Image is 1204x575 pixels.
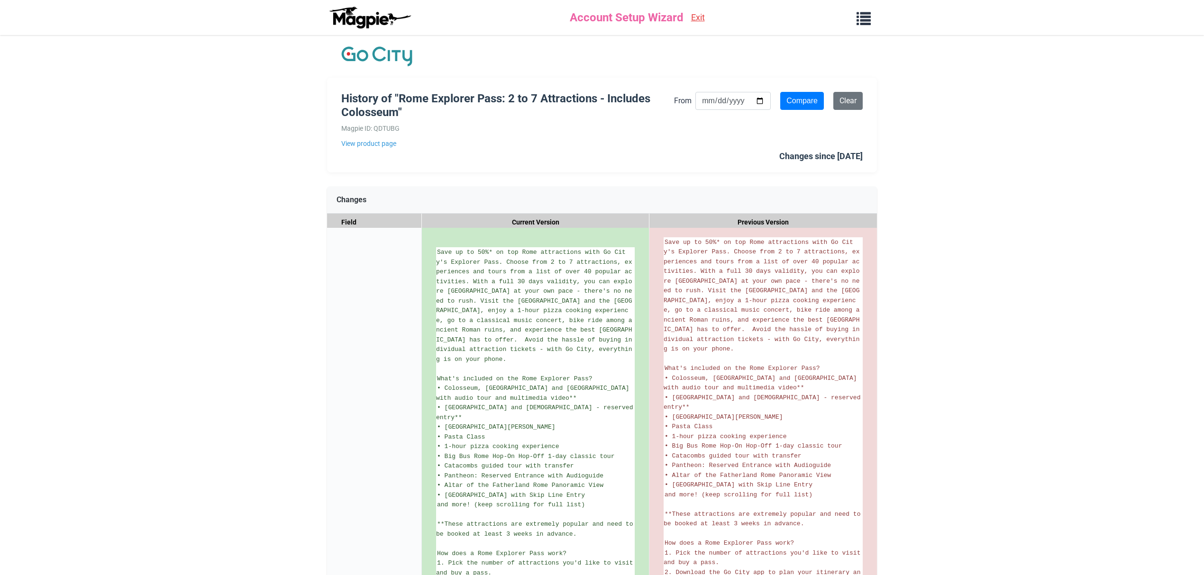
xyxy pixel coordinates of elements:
[664,239,859,353] span: Save up to 50%* on top Rome attractions with Go City's Explorer Pass. Choose from 2 to 7 attracti...
[327,6,412,29] img: logo-ab69f6fb50320c5b225c76a69d11143b.png
[437,433,485,440] span: • Pasta Class
[665,452,802,459] span: • Catacombs guided tour with transfer
[341,123,674,134] div: Magpie ID: QDTUBG
[665,539,794,547] span: How does a Rome Explorer Pass work?
[327,214,422,231] div: Field
[570,9,684,27] span: Account Setup Wizard
[437,472,603,479] span: • Pantheon: Reserved Entrance with Audioguide
[437,482,603,489] span: • Altar of the Fatherland Rome Panoramic View
[341,138,674,149] a: View product page
[436,404,637,421] span: • [GEOGRAPHIC_DATA] and [DEMOGRAPHIC_DATA] - reserved entry**
[665,423,712,430] span: • Pasta Class
[436,249,632,363] span: Save up to 50%* on top Rome attractions with Go City's Explorer Pass. Choose from 2 to 7 attracti...
[437,453,614,460] span: • Big Bus Rome Hop-On Hop-Off 1-day classic tour
[780,92,824,110] input: Compare
[833,92,863,110] a: Clear
[649,214,877,231] div: Previous Version
[665,481,812,488] span: • [GEOGRAPHIC_DATA] with Skip Line Entry
[341,92,674,119] h1: History of "Rome Explorer Pass: 2 to 7 Attractions - Includes Colosseum"
[665,365,820,372] span: What's included on the Rome Explorer Pass?
[665,472,831,479] span: • Altar of the Fatherland Rome Panoramic View
[664,394,864,411] span: • [GEOGRAPHIC_DATA] and [DEMOGRAPHIC_DATA] - reserved entry**
[665,442,842,449] span: • Big Bus Rome Hop-On Hop-Off 1-day classic tour
[691,11,705,25] a: Exit
[664,549,864,566] span: 1. Pick the number of attractions you'd like to visit and buy a pass.
[665,413,783,421] span: • [GEOGRAPHIC_DATA][PERSON_NAME]
[665,433,786,440] span: • 1-hour pizza cooking experience
[422,214,649,231] div: Current Version
[674,95,692,107] label: From
[436,385,633,402] span: • Colosseum, [GEOGRAPHIC_DATA] and [GEOGRAPHIC_DATA] with audio tour and multimedia video**
[437,550,566,557] span: How does a Rome Explorer Pass work?
[437,443,559,450] span: • 1-hour pizza cooking experience
[327,187,877,214] div: Changes
[437,375,593,382] span: What's included on the Rome Explorer Pass?
[437,423,556,431] span: • [GEOGRAPHIC_DATA][PERSON_NAME]
[437,501,585,508] span: and more! (keep scrolling for full list)
[779,150,863,163] div: Changes since [DATE]
[665,491,812,498] span: and more! (keep scrolling for full list)
[664,511,864,528] span: **These attractions are extremely popular and need to be booked at least 3 weeks in advance.
[665,462,831,469] span: • Pantheon: Reserved Entrance with Audioguide
[436,521,637,538] span: **These attractions are extremely popular and need to be booked at least 3 weeks in advance.
[664,375,860,392] span: • Colosseum, [GEOGRAPHIC_DATA] and [GEOGRAPHIC_DATA] with audio tour and multimedia video**
[341,45,412,68] img: Company Logo
[437,492,585,499] span: • [GEOGRAPHIC_DATA] with Skip Line Entry
[437,462,574,469] span: • Catacombs guided tour with transfer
